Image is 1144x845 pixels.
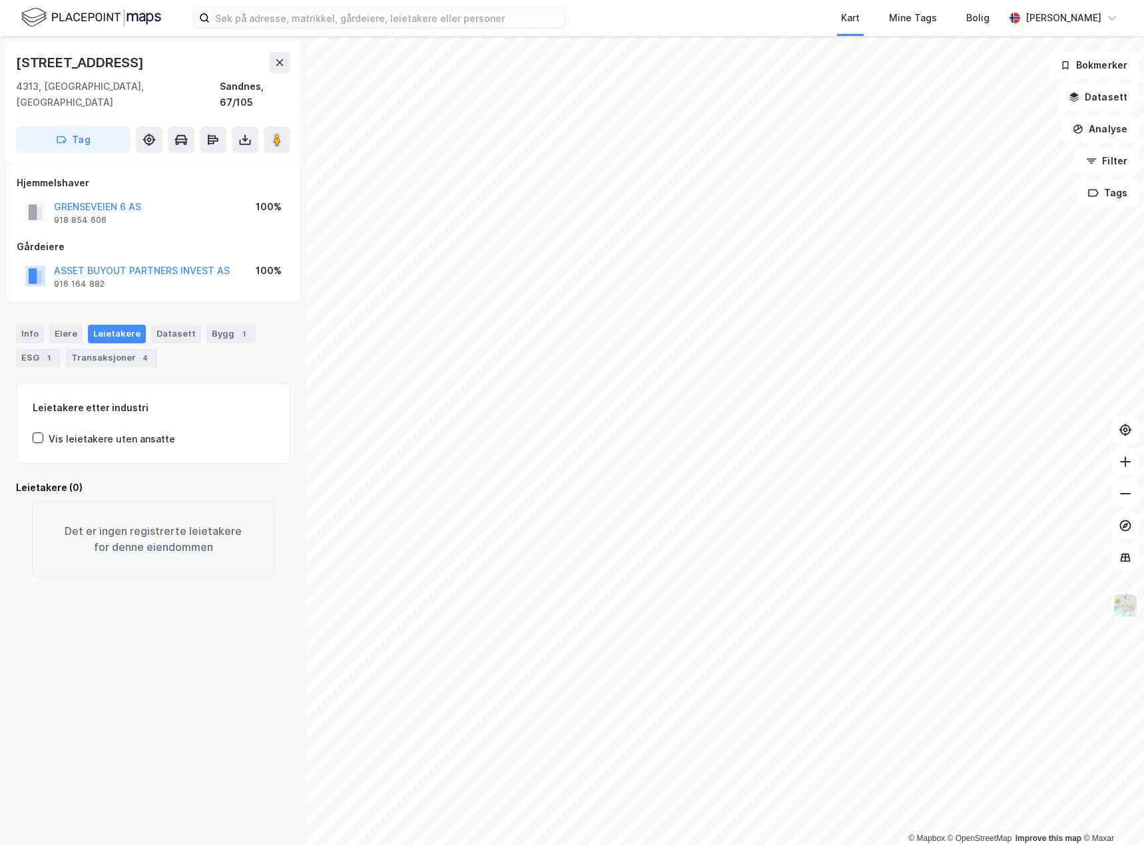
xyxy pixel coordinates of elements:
div: Info [16,325,44,343]
button: Tags [1077,180,1139,206]
div: Vis leietakere uten ansatte [49,431,175,447]
button: Tag [16,126,131,153]
div: 100% [256,263,282,279]
div: 4313, [GEOGRAPHIC_DATA], [GEOGRAPHIC_DATA] [16,79,220,110]
a: Mapbox [908,834,945,843]
div: [PERSON_NAME] [1025,10,1101,26]
div: Bolig [966,10,990,26]
div: Mine Tags [889,10,937,26]
button: Bokmerker [1049,52,1139,79]
a: Improve this map [1015,834,1081,843]
div: ESG [16,349,61,367]
div: 100% [256,199,282,215]
div: Gårdeiere [17,239,290,255]
div: Leietakere [88,325,146,343]
div: Sandnes, 67/105 [220,79,290,110]
input: Søk på adresse, matrikkel, gårdeiere, leietakere eller personer [210,8,565,28]
div: Det er ingen registrerte leietakere for denne eiendommen [32,501,274,577]
img: logo.f888ab2527a4732fd821a326f86c7f29.svg [21,6,161,29]
div: 1 [42,351,55,365]
div: Leietakere (0) [16,480,290,496]
div: [STREET_ADDRESS] [16,52,146,73]
button: Analyse [1061,116,1139,142]
div: Kontrollprogram for chat [1077,781,1144,845]
div: Kart [841,10,860,26]
iframe: Chat Widget [1077,781,1144,845]
div: Datasett [151,325,201,343]
div: 4 [139,351,152,365]
button: Datasett [1057,84,1139,110]
div: 916 164 882 [54,279,105,289]
div: Hjemmelshaver [17,175,290,191]
a: OpenStreetMap [948,834,1012,843]
div: Bygg [206,325,256,343]
div: Transaksjoner [66,349,157,367]
div: Eiere [49,325,83,343]
div: 1 [237,327,250,341]
div: Leietakere etter industri [33,400,274,416]
button: Filter [1075,148,1139,174]
div: 918 854 606 [54,215,107,226]
img: Z [1113,593,1138,618]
